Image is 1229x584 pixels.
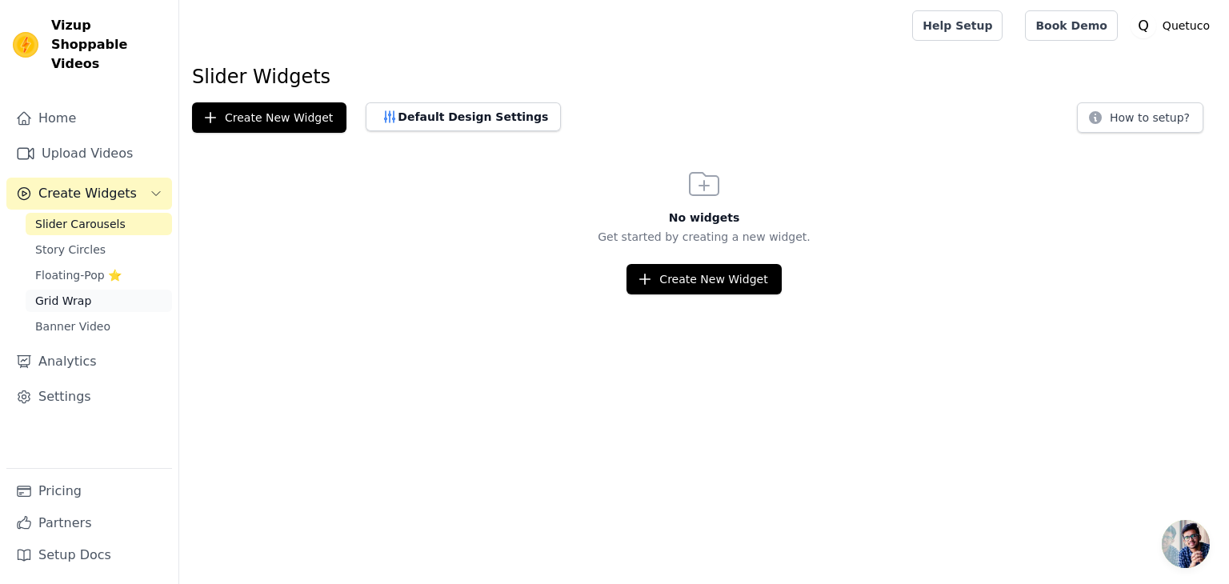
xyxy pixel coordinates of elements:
[179,229,1229,245] p: Get started by creating a new widget.
[1138,18,1149,34] text: Q
[366,102,561,131] button: Default Design Settings
[912,10,1003,41] a: Help Setup
[192,102,346,133] button: Create New Widget
[13,32,38,58] img: Vizup
[35,267,122,283] span: Floating-Pop ⭐
[1131,11,1216,40] button: Q Quetuco
[6,475,172,507] a: Pricing
[627,264,781,294] button: Create New Widget
[1077,102,1203,133] button: How to setup?
[6,381,172,413] a: Settings
[1156,11,1216,40] p: Quetuco
[38,184,137,203] span: Create Widgets
[26,264,172,286] a: Floating-Pop ⭐
[192,64,1216,90] h1: Slider Widgets
[6,138,172,170] a: Upload Videos
[35,216,126,232] span: Slider Carousels
[6,507,172,539] a: Partners
[1025,10,1117,41] a: Book Demo
[6,102,172,134] a: Home
[35,318,110,334] span: Banner Video
[26,213,172,235] a: Slider Carousels
[1077,114,1203,129] a: How to setup?
[1162,520,1210,568] a: Chat abierto
[51,16,166,74] span: Vizup Shoppable Videos
[179,210,1229,226] h3: No widgets
[6,178,172,210] button: Create Widgets
[35,293,91,309] span: Grid Wrap
[6,539,172,571] a: Setup Docs
[26,315,172,338] a: Banner Video
[35,242,106,258] span: Story Circles
[26,238,172,261] a: Story Circles
[26,290,172,312] a: Grid Wrap
[6,346,172,378] a: Analytics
